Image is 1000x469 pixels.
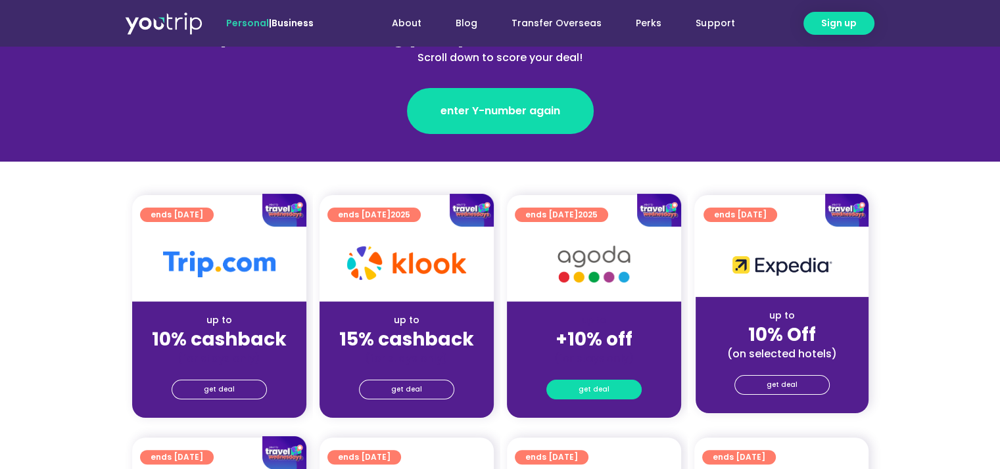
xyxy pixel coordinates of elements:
strong: 15% cashback [339,326,474,352]
a: Perks [619,11,679,35]
div: (for stays only) [517,351,671,365]
span: get deal [767,376,798,394]
a: Support [679,11,751,35]
div: up to [330,313,483,327]
a: ends [DATE] [702,450,776,464]
strong: 10% cashback [152,326,287,352]
span: ends [DATE] [713,450,765,464]
a: About [375,11,439,35]
a: ends [DATE] [515,450,588,464]
span: get deal [204,380,235,399]
div: Scroll down to score your deal! [215,50,786,66]
a: get deal [734,375,830,395]
a: get deal [546,380,642,399]
span: up to [582,313,606,326]
a: Business [272,16,314,30]
a: get deal [172,380,267,399]
strong: 10% Off [748,322,816,347]
a: ends [DATE] [327,450,401,464]
div: (for stays only) [143,351,296,365]
span: | [226,16,314,30]
a: Sign up [803,12,874,35]
div: (on selected hotels) [706,347,858,361]
span: ends [DATE] [525,450,578,464]
span: get deal [579,380,609,399]
span: Personal [226,16,269,30]
a: enter Y-number again [407,88,594,134]
div: up to [706,309,858,323]
span: ends [DATE] [338,450,391,464]
nav: Menu [349,11,751,35]
span: Sign up [821,16,857,30]
span: get deal [391,380,422,399]
a: Transfer Overseas [494,11,619,35]
div: (for stays only) [330,351,483,365]
strong: +10% off [556,326,632,352]
div: up to [143,313,296,327]
a: get deal [359,380,454,399]
a: Blog [439,11,494,35]
span: enter Y-number again [440,103,560,119]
